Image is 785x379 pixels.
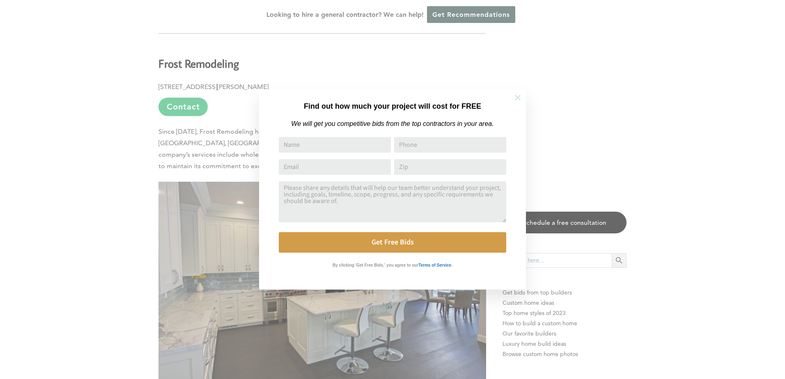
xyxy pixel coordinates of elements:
strong: . [451,263,452,267]
input: Phone [394,137,506,153]
strong: Find out how much your project will cost for FREE [304,102,481,110]
em: We will get you competitive bids from the top contractors in your area. [291,120,493,127]
strong: By clicking 'Get Free Bids,' you agree to our [333,263,418,267]
input: Email Address [279,159,391,175]
button: Get Free Bids [279,232,506,253]
textarea: Comment or Message [279,181,506,222]
button: Close [503,83,532,112]
iframe: Drift Widget Chat Controller [744,338,775,369]
strong: Terms of Service [418,263,451,267]
input: Zip [394,159,506,175]
a: Terms of Service [418,261,451,268]
input: Name [279,137,391,153]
